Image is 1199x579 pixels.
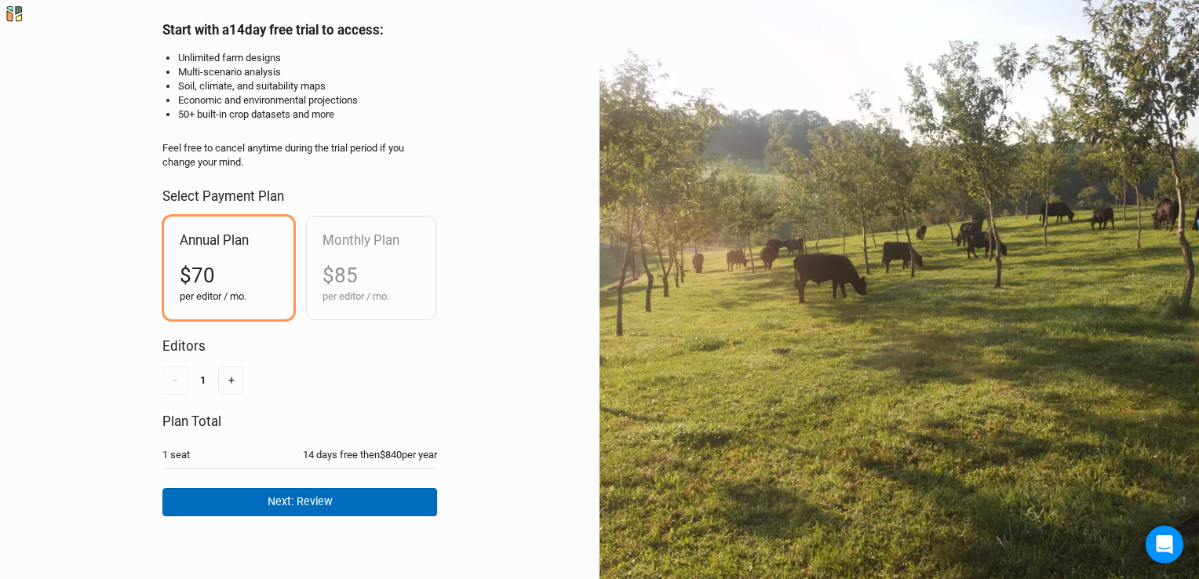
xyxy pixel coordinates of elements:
div: 1 [200,373,206,388]
span: $70 [180,264,215,287]
h2: Plan Total [162,413,437,429]
li: Unlimited farm designs [178,51,437,65]
h2: Editors [162,338,437,354]
li: Multi-scenario analysis [178,65,437,79]
div: Monthly Plan$85per editor / mo. [307,217,436,319]
button: Next: Review [162,488,437,515]
div: 1 seat [162,448,190,462]
span: $85 [323,264,358,287]
div: per editor / mo. [180,289,278,304]
li: Soil, climate, and suitability maps [178,79,437,93]
h2: Annual Plan [180,232,278,248]
div: 14 days free then $840 per year [303,448,437,462]
h2: Monthly Plan [323,232,421,248]
div: Feel free to cancel anytime during the trial period if you change your mind. [162,141,437,169]
li: Economic and environmental projections [178,93,437,107]
button: + [218,366,243,394]
div: Open Intercom Messenger [1146,526,1183,563]
button: - [162,366,188,394]
div: Annual Plan$70per editor / mo. [164,217,293,319]
h2: Start with a 14 day free trial to access: [162,22,437,38]
h2: Select Payment Plan [162,188,437,204]
div: per editor / mo. [323,289,421,304]
li: 50+ built-in crop datasets and more [178,107,437,122]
